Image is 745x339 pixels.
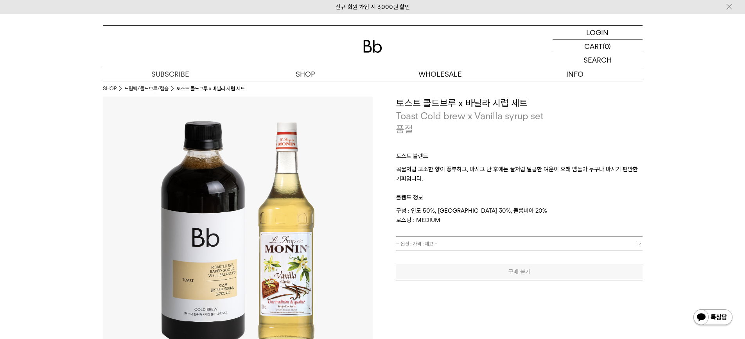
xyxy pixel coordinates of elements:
[396,237,438,251] span: = 옵션 : 가격 : 재고 =
[363,40,382,53] img: 로고
[396,263,643,280] button: 구매 불가
[373,67,508,81] p: WHOLESALE
[586,26,609,39] p: LOGIN
[553,39,643,53] a: CART (0)
[396,123,413,136] p: 품절
[396,97,643,110] h3: 토스트 콜드브루 x 바닐라 시럽 세트
[584,39,603,53] p: CART
[103,85,117,93] a: SHOP
[396,183,643,206] p: 블렌드 정보
[238,67,373,81] a: SHOP
[396,206,643,225] p: 구성 : 인도 50%, [GEOGRAPHIC_DATA] 30%, 콜롬비아 20% 로스팅 : MEDIUM
[553,26,643,39] a: LOGIN
[396,165,643,183] p: 곡물처럼 고소한 향이 풍부하고, 마시고 난 후에는 꿀처럼 달콤한 여운이 오래 맴돌아 누구나 마시기 편안한 커피입니다.
[603,39,611,53] p: (0)
[176,85,245,93] li: 토스트 콜드브루 x 바닐라 시럽 세트
[124,85,169,93] a: 드립백/콜드브루/캡슐
[396,151,643,165] p: 토스트 블렌드
[336,4,410,11] a: 신규 회원 가입 시 3,000원 할인
[693,309,733,327] img: 카카오톡 채널 1:1 채팅 버튼
[583,53,612,67] p: SEARCH
[508,67,643,81] p: INFO
[396,109,643,123] p: Toast Cold brew x Vanilla syrup set
[103,67,238,81] a: SUBSCRIBE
